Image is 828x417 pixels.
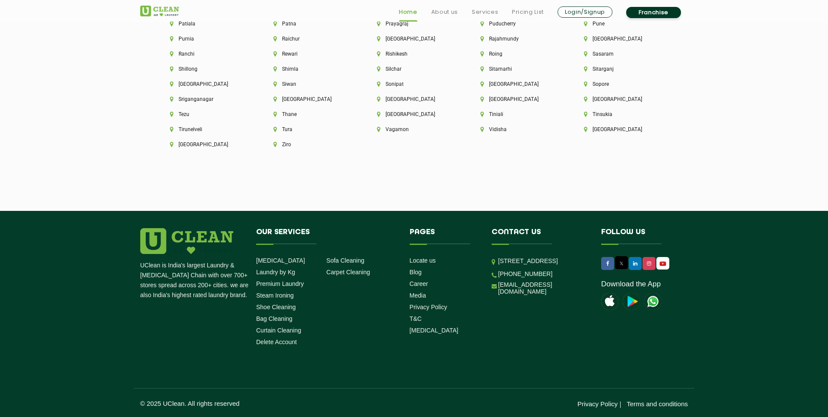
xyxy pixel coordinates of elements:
[480,96,555,102] li: [GEOGRAPHIC_DATA]
[410,292,426,299] a: Media
[326,257,364,264] a: Sofa Cleaning
[480,51,555,57] li: Roing
[256,257,305,264] a: [MEDICAL_DATA]
[480,66,555,72] li: Sitamarhi
[584,36,658,42] li: [GEOGRAPHIC_DATA]
[584,51,658,57] li: Sasaram
[584,21,658,27] li: Pune
[326,269,370,276] a: Carpet Cleaning
[170,111,244,117] li: Tezu
[480,81,555,87] li: [GEOGRAPHIC_DATA]
[140,400,414,407] p: © 2025 UClean. All rights reserved
[410,228,479,245] h4: Pages
[644,293,662,310] img: UClean Laundry and Dry Cleaning
[377,81,451,87] li: Sonipat
[558,6,612,18] a: Login/Signup
[170,141,244,147] li: [GEOGRAPHIC_DATA]
[627,400,688,408] a: Terms and conditions
[377,126,451,132] li: Vagamon
[410,315,422,322] a: T&C
[601,228,677,245] h4: Follow us
[626,7,681,18] a: Franchise
[377,111,451,117] li: [GEOGRAPHIC_DATA]
[273,21,348,27] li: Patna
[273,81,348,87] li: Siwan
[480,36,555,42] li: Rajahmundy
[273,111,348,117] li: Thane
[480,21,555,27] li: Puducherry
[377,96,451,102] li: [GEOGRAPHIC_DATA]
[431,7,458,17] a: About us
[256,304,296,310] a: Shoe Cleaning
[399,7,417,17] a: Home
[472,7,498,17] a: Services
[410,269,422,276] a: Blog
[140,260,250,300] p: UClean is India's largest Laundry & [MEDICAL_DATA] Chain with over 700+ stores spread across 200+...
[377,36,451,42] li: [GEOGRAPHIC_DATA]
[584,66,658,72] li: Sitarganj
[410,280,428,287] a: Career
[273,66,348,72] li: Shimla
[377,66,451,72] li: Silchar
[657,259,668,268] img: UClean Laundry and Dry Cleaning
[170,126,244,132] li: Tirunelveli
[256,280,304,287] a: Premium Laundry
[584,96,658,102] li: [GEOGRAPHIC_DATA]
[584,126,658,132] li: [GEOGRAPHIC_DATA]
[170,51,244,57] li: Ranchi
[140,228,233,254] img: logo.png
[498,256,588,266] p: [STREET_ADDRESS]
[498,281,588,295] a: [EMAIL_ADDRESS][DOMAIN_NAME]
[273,96,348,102] li: [GEOGRAPHIC_DATA]
[273,36,348,42] li: Raichur
[492,228,588,245] h4: Contact us
[601,280,661,288] a: Download the App
[256,315,292,322] a: Bag Cleaning
[410,304,447,310] a: Privacy Policy
[256,228,397,245] h4: Our Services
[480,126,555,132] li: Vidisha
[584,81,658,87] li: Sopore
[512,7,544,17] a: Pricing List
[256,339,297,345] a: Delete Account
[577,400,618,408] a: Privacy Policy
[480,111,555,117] li: Tiniali
[410,257,436,264] a: Locate us
[601,293,618,310] img: apple-icon.png
[410,327,458,334] a: [MEDICAL_DATA]
[170,66,244,72] li: Shillong
[170,96,244,102] li: Sriganganagar
[584,111,658,117] li: Tinsukia
[256,327,301,334] a: Curtain Cleaning
[256,269,295,276] a: Laundry by Kg
[273,126,348,132] li: Tura
[170,21,244,27] li: Patiala
[170,36,244,42] li: Purnia
[170,81,244,87] li: [GEOGRAPHIC_DATA]
[273,51,348,57] li: Rewari
[377,51,451,57] li: Rishikesh
[623,293,640,310] img: playstoreicon.png
[377,21,451,27] li: Prayagraj
[498,270,552,277] a: [PHONE_NUMBER]
[273,141,348,147] li: Ziro
[256,292,294,299] a: Steam Ironing
[140,6,179,16] img: UClean Laundry and Dry Cleaning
